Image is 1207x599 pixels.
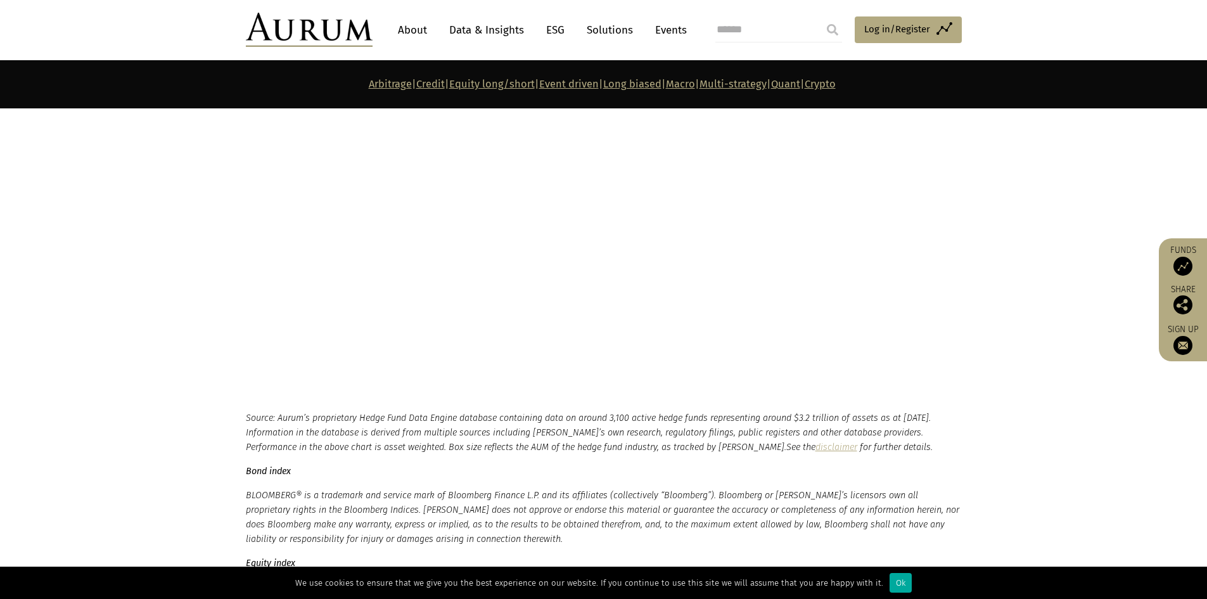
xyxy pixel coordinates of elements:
div: Share [1165,285,1201,314]
a: Macro [666,78,695,90]
img: Access Funds [1173,257,1192,276]
img: Sign up to our newsletter [1173,336,1192,355]
a: Sign up [1165,324,1201,355]
a: Data & Insights [443,18,530,42]
strong: Equity index [246,558,295,569]
a: Funds [1165,245,1201,276]
p: BLOOMBERG® is a trademark and service mark of Bloomberg Finance L.P. and its affiliates (collecti... [246,488,962,546]
em: for further details. [860,442,933,453]
em: See the [786,442,815,453]
a: Event driven [539,78,599,90]
a: Events [649,18,687,42]
a: Crypto [805,78,836,90]
a: ESG [540,18,571,42]
input: Submit [820,17,845,42]
img: Aurum [246,13,373,47]
strong: Bond index [246,466,291,477]
a: Credit [416,78,445,90]
a: Equity long/short [449,78,535,90]
em: Source: Aurum’s proprietary Hedge Fund Data Engine database containing data on around 3,100 activ... [246,413,931,453]
strong: | | | | | | | | [369,78,836,90]
span: Log in/Register [864,22,930,37]
img: Share this post [1173,295,1192,314]
a: Log in/Register [855,16,962,43]
a: Multi-strategy [699,78,767,90]
a: Long biased [603,78,661,90]
a: About [392,18,433,42]
a: Solutions [580,18,639,42]
div: Ok [890,573,912,593]
a: Arbitrage [369,78,412,90]
a: disclaimer [815,442,857,453]
a: Quant [771,78,800,90]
